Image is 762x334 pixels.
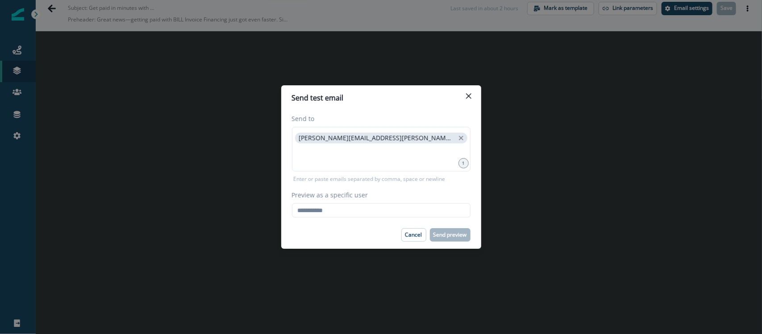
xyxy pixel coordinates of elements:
button: Close [462,89,476,103]
p: Send test email [292,92,344,103]
button: Cancel [401,228,426,242]
button: Send preview [430,228,471,242]
div: 1 [458,158,469,168]
p: Cancel [405,232,422,238]
p: [PERSON_NAME][EMAIL_ADDRESS][PERSON_NAME][DOMAIN_NAME] [299,134,454,142]
label: Send to [292,114,465,123]
p: Enter or paste emails separated by comma, space or newline [292,175,447,183]
button: close [457,134,465,142]
label: Preview as a specific user [292,190,465,200]
p: Send preview [433,232,467,238]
